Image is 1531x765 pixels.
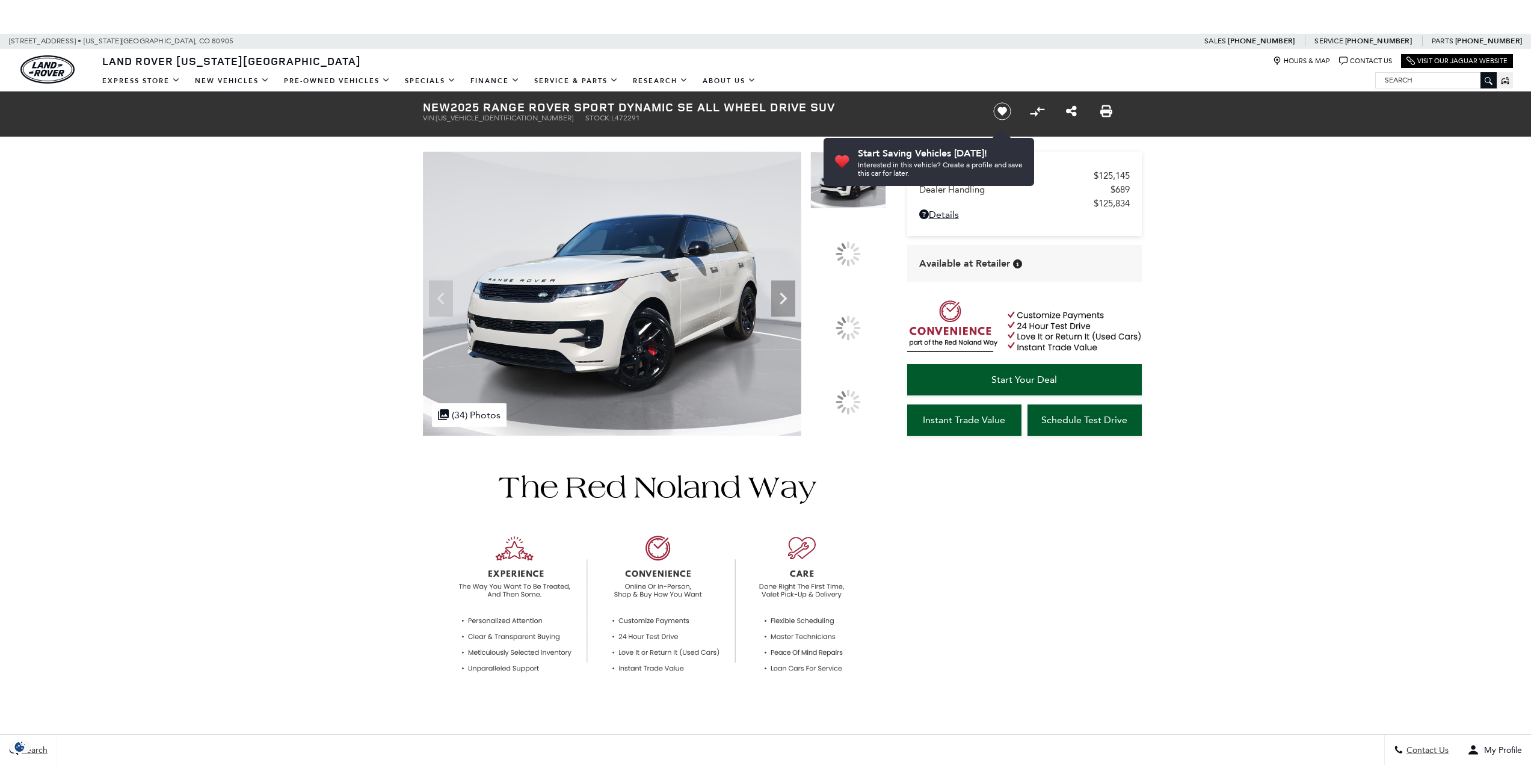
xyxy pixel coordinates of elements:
[1013,259,1022,268] div: Vehicle is in stock and ready for immediate delivery. Due to demand, availability is subject to c...
[20,55,75,84] a: land-rover
[95,70,188,91] a: EXPRESS STORE
[771,280,795,317] div: Next
[585,114,611,122] span: Stock:
[611,114,640,122] span: L472291
[212,34,233,49] span: 80905
[1376,73,1496,87] input: Search
[188,70,277,91] a: New Vehicles
[1027,404,1142,436] a: Schedule Test Drive
[1204,37,1226,45] span: Sales
[1406,57,1508,66] a: Visit Our Jaguar Website
[919,170,1130,181] a: MSRP $125,145
[695,70,763,91] a: About Us
[919,198,1130,209] a: $125,834
[423,152,801,436] img: New 2025 Borasco Grey LAND ROVER Dynamic SE image 1
[919,257,1010,270] span: Available at Retailer
[919,184,1111,195] span: Dealer Handling
[1041,414,1127,426] span: Schedule Test Drive
[923,414,1005,426] span: Instant Trade Value
[6,740,34,753] img: Opt-Out Icon
[436,114,573,122] span: [US_VEHICLE_IDENTIFICATION_NUMBER]
[1094,170,1130,181] span: $125,145
[1432,37,1453,45] span: Parts
[6,740,34,753] section: Click to Open Cookie Consent Modal
[907,442,1142,631] iframe: YouTube video player
[1314,37,1343,45] span: Service
[423,99,451,115] strong: New
[1345,36,1412,46] a: [PHONE_NUMBER]
[1228,36,1295,46] a: [PHONE_NUMBER]
[1111,184,1130,195] span: $689
[102,54,361,68] span: Land Rover [US_STATE][GEOGRAPHIC_DATA]
[991,374,1057,385] span: Start Your Deal
[1066,104,1077,119] a: Share this New 2025 Range Rover Sport Dynamic SE All Wheel Drive SUV
[1273,57,1330,66] a: Hours & Map
[9,37,233,45] a: [STREET_ADDRESS] • [US_STATE][GEOGRAPHIC_DATA], CO 80905
[626,70,695,91] a: Research
[1479,745,1522,755] span: My Profile
[84,34,197,49] span: [US_STATE][GEOGRAPHIC_DATA],
[907,364,1142,395] a: Start Your Deal
[9,34,82,49] span: [STREET_ADDRESS] •
[907,404,1021,436] a: Instant Trade Value
[1458,735,1531,765] button: Open user profile menu
[463,70,527,91] a: Finance
[810,152,886,209] img: New 2025 Borasco Grey LAND ROVER Dynamic SE image 1
[423,114,436,122] span: VIN:
[989,102,1015,121] button: Save vehicle
[527,70,626,91] a: Service & Parts
[432,403,507,427] div: (34) Photos
[1094,198,1130,209] span: $125,834
[1403,745,1449,755] span: Contact Us
[95,70,763,91] nav: Main Navigation
[423,101,973,114] h1: 2025 Range Rover Sport Dynamic SE All Wheel Drive SUV
[95,54,368,68] a: Land Rover [US_STATE][GEOGRAPHIC_DATA]
[1455,36,1522,46] a: [PHONE_NUMBER]
[919,170,1094,181] span: MSRP
[919,184,1130,195] a: Dealer Handling $689
[20,55,75,84] img: Land Rover
[919,209,1130,220] a: Details
[199,34,210,49] span: CO
[1100,104,1112,119] a: Print this New 2025 Range Rover Sport Dynamic SE All Wheel Drive SUV
[277,70,398,91] a: Pre-Owned Vehicles
[1339,57,1392,66] a: Contact Us
[398,70,463,91] a: Specials
[1028,102,1046,120] button: Compare vehicle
